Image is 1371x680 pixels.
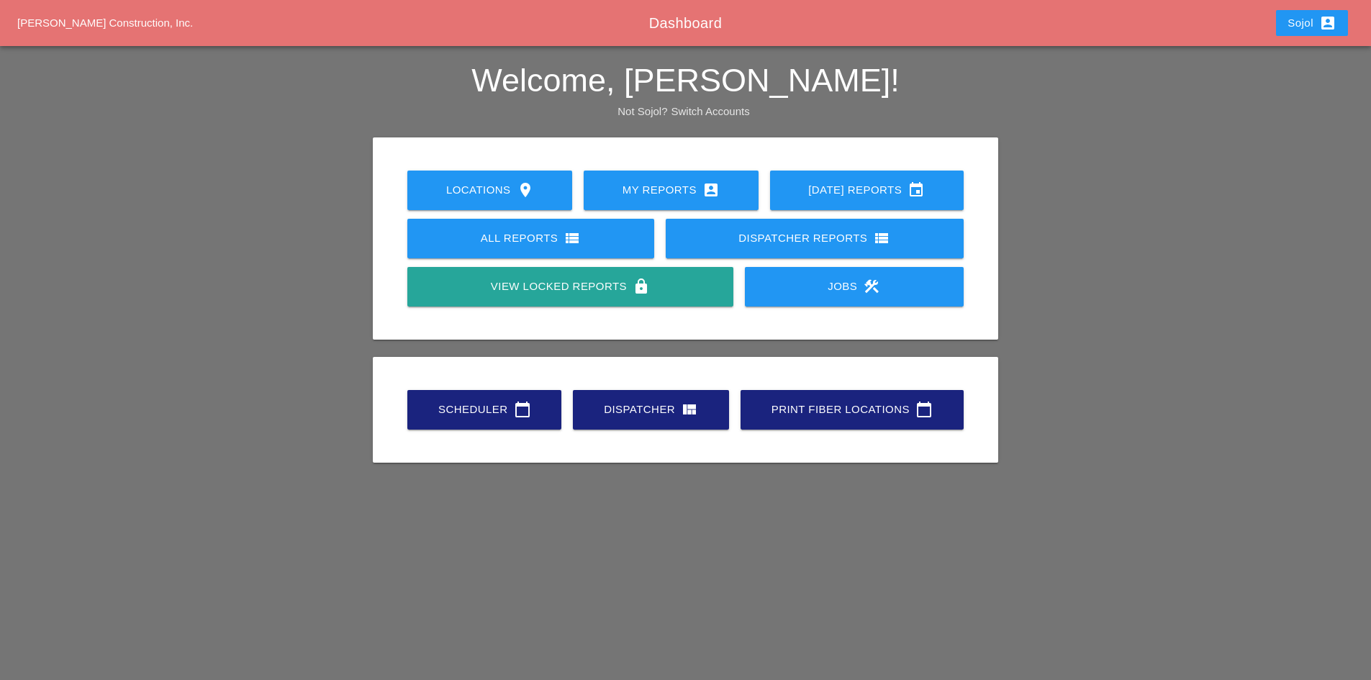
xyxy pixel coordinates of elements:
[689,230,941,247] div: Dispatcher Reports
[768,278,941,295] div: Jobs
[407,219,654,258] a: All Reports
[564,230,581,247] i: view_list
[407,390,561,430] a: Scheduler
[407,171,572,210] a: Locations
[607,181,735,199] div: My Reports
[649,15,722,31] span: Dashboard
[873,230,890,247] i: view_list
[514,401,531,418] i: calendar_today
[17,17,193,29] a: [PERSON_NAME] Construction, Inc.
[430,401,538,418] div: Scheduler
[573,390,729,430] a: Dispatcher
[1276,10,1348,36] button: Sojol
[770,171,964,210] a: [DATE] Reports
[666,219,964,258] a: Dispatcher Reports
[584,171,758,210] a: My Reports
[1288,14,1336,32] div: Sojol
[671,105,750,117] a: Switch Accounts
[1319,14,1336,32] i: account_box
[681,401,698,418] i: view_quilt
[702,181,720,199] i: account_box
[430,278,710,295] div: View Locked Reports
[430,181,549,199] div: Locations
[764,401,941,418] div: Print Fiber Locations
[745,267,964,307] a: Jobs
[517,181,534,199] i: location_on
[863,278,880,295] i: construction
[596,401,706,418] div: Dispatcher
[915,401,933,418] i: calendar_today
[407,267,733,307] a: View Locked Reports
[617,105,667,117] span: Not Sojol?
[741,390,964,430] a: Print Fiber Locations
[908,181,925,199] i: event
[793,181,941,199] div: [DATE] Reports
[430,230,631,247] div: All Reports
[633,278,650,295] i: lock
